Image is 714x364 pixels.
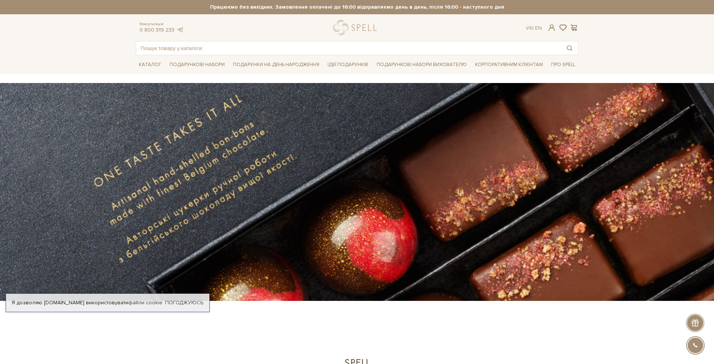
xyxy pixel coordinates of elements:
[167,59,228,71] a: Подарункові набори
[176,27,184,33] a: telegram
[128,299,162,306] a: файли cookie
[136,4,579,11] strong: Працюємо без вихідних. Замовлення оплачені до 16:00 відправляємо день в день, після 16:00 - насту...
[6,299,209,306] div: Я дозволяю [DOMAIN_NAME] використовувати
[333,20,380,35] a: logo
[325,59,371,71] a: Ідеї подарунків
[535,25,542,31] a: En
[230,59,322,71] a: Подарунки на День народження
[561,41,578,55] button: Пошук товару у каталозі
[472,58,546,71] a: Корпоративним клієнтам
[136,59,164,71] a: Каталог
[165,299,203,306] a: Погоджуюсь
[140,27,174,33] a: 0 800 319 233
[532,25,534,31] span: |
[374,58,470,71] a: Подарункові набори вихователю
[140,22,184,27] span: Консультація:
[548,59,578,71] a: Про Spell
[136,41,561,55] input: Пошук товару у каталозі
[526,25,542,32] div: Ук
